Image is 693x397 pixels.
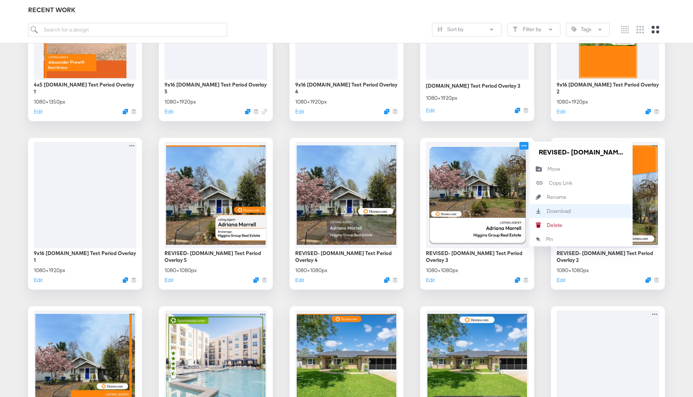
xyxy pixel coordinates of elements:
[123,277,128,283] svg: Duplicate
[547,194,566,201] div: Rename
[165,108,173,115] button: Edit
[165,98,196,106] div: 1080 × 1920 px
[513,27,518,32] svg: Filter
[557,250,659,264] div: REVISED- [DOMAIN_NAME] Test Period Overlay 2
[295,81,398,95] div: 9x16 [DOMAIN_NAME] Test Period Overlay 4
[437,27,443,32] svg: Sliders
[295,277,304,284] button: Edit
[28,23,227,37] input: Search for a design
[245,109,250,114] svg: Duplicate
[530,176,633,190] button: Copy
[652,26,659,33] svg: Large grid
[547,208,571,215] div: Download
[551,138,665,290] div: REVISED- [DOMAIN_NAME] Test Period Overlay 21080×1080pxEditDuplicate
[530,162,633,176] button: Move to folder
[426,107,435,114] button: Edit
[165,250,267,264] div: REVISED- [DOMAIN_NAME] Test Period Overlay 5
[557,98,588,106] div: 1080 × 1920 px
[557,277,565,284] button: Edit
[547,165,560,173] div: Move
[557,267,589,274] div: 1080 × 1080 px
[34,98,65,106] div: 1080 × 1350 px
[646,277,651,283] svg: Duplicate
[384,277,389,283] svg: Duplicate
[530,179,549,187] svg: Copy
[515,108,520,113] svg: Duplicate
[34,267,65,274] div: 1080 × 1920 px
[420,138,534,290] div: REVISED- [DOMAIN_NAME] Test Period Overlay 31080×1080pxEditDuplicate
[290,138,403,290] div: REVISED- [DOMAIN_NAME] Test Period Overlay 41080×1080pxEditDuplicate
[34,250,136,264] div: 9x16 [DOMAIN_NAME] Test Period Overlay 1
[295,98,327,106] div: 1080 × 1920 px
[566,23,610,36] button: TagTags
[530,218,633,232] button: Delete
[295,108,304,115] button: Edit
[530,208,547,214] svg: Download
[28,6,665,14] div: RECENT WORK
[530,190,633,204] button: Rename
[636,26,644,33] svg: Medium grid
[34,277,43,284] button: Edit
[547,222,562,229] div: Delete
[530,204,633,218] a: Download
[426,95,457,102] div: 1080 × 1920 px
[530,222,547,228] svg: Delete
[549,180,572,187] div: Copy Link
[28,138,142,290] div: 9x16 [DOMAIN_NAME] Test Period Overlay 11080×1920pxEditDuplicate
[557,108,565,115] button: Edit
[426,267,458,274] div: 1080 × 1080 px
[426,250,528,264] div: REVISED- [DOMAIN_NAME] Test Period Overlay 3
[165,81,267,95] div: 9x16 [DOMAIN_NAME] Test Period Overlay 5
[426,82,520,90] div: [DOMAIN_NAME] Test Period Overlay 3
[34,108,43,115] button: Edit
[557,81,659,95] div: 9x16 [DOMAIN_NAME] Test Period Overlay 2
[262,109,267,114] svg: Link
[253,277,259,283] svg: Duplicate
[530,194,547,200] svg: Rename
[426,277,435,284] button: Edit
[646,109,651,114] svg: Duplicate
[159,138,273,290] div: REVISED- [DOMAIN_NAME] Test Period Overlay 51080×1080pxEditDuplicate
[34,81,136,95] div: 4x5 [DOMAIN_NAME] Test Period Overlay 1
[295,267,328,274] div: 1080 × 1080 px
[123,109,128,114] svg: Duplicate
[571,27,577,32] svg: Tag
[165,267,197,274] div: 1080 × 1080 px
[530,166,547,172] svg: Move to folder
[515,277,520,283] svg: Duplicate
[621,26,629,33] svg: Small grid
[432,23,502,36] button: SlidersSort by
[384,109,389,114] svg: Duplicate
[165,277,173,284] button: Edit
[546,236,553,243] div: Pin
[507,23,560,36] button: FilterFilter by
[295,250,398,264] div: REVISED- [DOMAIN_NAME] Test Period Overlay 4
